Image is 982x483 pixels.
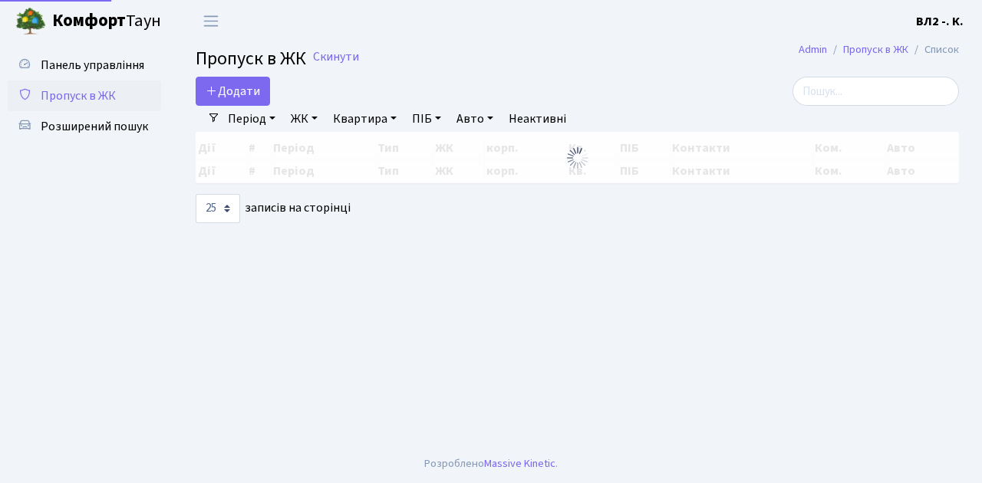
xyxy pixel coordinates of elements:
input: Пошук... [793,77,959,106]
div: Розроблено . [424,455,558,472]
span: Таун [52,8,161,34]
nav: breadcrumb [776,34,982,66]
label: записів на сторінці [196,194,351,223]
a: Додати [196,77,270,106]
span: Пропуск в ЖК [41,87,116,104]
a: ПІБ [406,106,447,132]
b: ВЛ2 -. К. [916,13,964,30]
a: Квартира [327,106,403,132]
a: Скинути [313,50,359,64]
b: Комфорт [52,8,126,33]
a: Massive Kinetic [484,455,555,472]
a: Авто [450,106,499,132]
a: Неактивні [503,106,572,132]
a: Пропуск в ЖК [843,41,908,58]
button: Переключити навігацію [192,8,230,34]
img: logo.png [15,6,46,37]
span: Пропуск в ЖК [196,45,306,72]
a: Admin [799,41,827,58]
a: Панель управління [8,50,161,80]
a: Пропуск в ЖК [8,80,161,111]
li: Список [908,41,959,58]
span: Додати [206,83,260,100]
img: Обробка... [565,146,590,170]
a: Період [222,106,282,132]
a: ЖК [285,106,324,132]
span: Панель управління [41,57,144,74]
a: ВЛ2 -. К. [916,12,964,31]
select: записів на сторінці [196,194,240,223]
a: Розширений пошук [8,111,161,142]
span: Розширений пошук [41,118,148,135]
